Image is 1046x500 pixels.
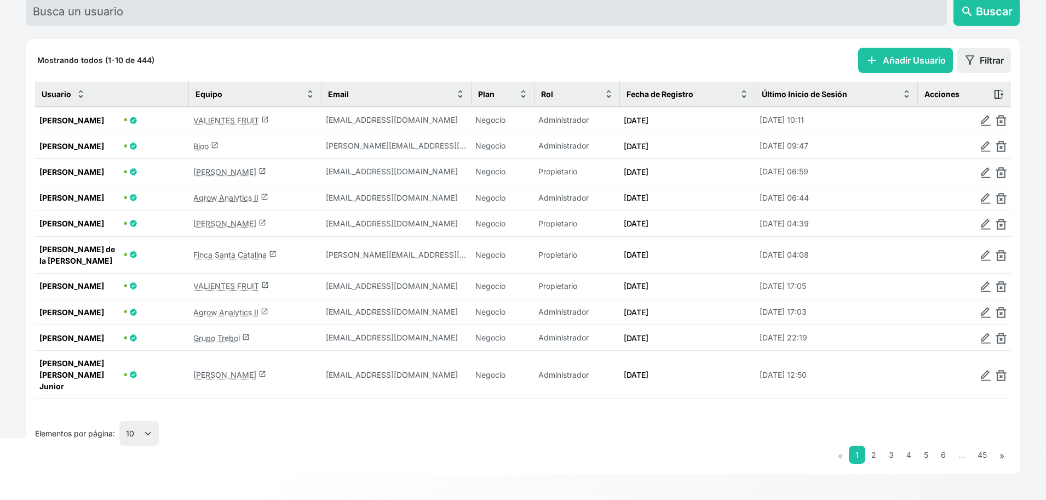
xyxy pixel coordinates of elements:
[996,333,1007,344] img: delete
[193,193,268,202] a: Agrow Analytics IIlaunch
[976,3,1013,20] span: Buscar
[328,88,349,100] span: Email
[534,325,619,351] td: Administrador
[129,334,137,342] span: Usuario Verificado
[980,250,991,261] img: edit
[762,88,847,100] span: Último Inicio de Sesión
[903,90,911,98] img: sort
[619,236,755,273] td: [DATE]
[193,333,250,343] a: Grupo Trebollaunch
[471,211,534,236] td: Negocio
[996,115,1007,126] img: delete
[124,170,127,174] span: 🟢
[258,370,266,378] span: launch
[996,141,1007,152] img: delete
[755,299,918,325] td: [DATE] 17:03
[996,250,1007,261] img: delete
[124,144,127,149] span: 🟢
[755,325,918,351] td: [DATE] 22:19
[755,273,918,299] td: [DATE] 17:05
[39,140,122,152] span: [PERSON_NAME]
[193,308,268,317] a: Agrow Analytics IIlaunch
[619,185,755,211] td: [DATE]
[321,273,472,299] td: administracion@valientesfruits.com
[980,219,991,230] img: edit
[740,90,748,98] img: sort
[541,88,553,100] span: Rol
[77,90,85,98] img: sort
[849,446,865,464] a: 1
[980,141,991,152] img: edit
[124,284,127,288] span: 🟢
[519,90,527,98] img: sort
[321,351,472,399] td: jramaraljr@uol.com.br
[321,185,472,211] td: inbal@gmail.com
[242,333,250,341] span: launch
[321,299,472,325] td: antoniogomez.aed@gmail.com
[124,310,127,314] span: 🟢
[534,185,619,211] td: Administrador
[39,166,122,178] span: [PERSON_NAME]
[471,325,534,351] td: Negocio
[124,253,127,257] span: 🟢
[37,55,154,66] p: Mostrando todos (1-10 de 444)
[129,282,137,290] span: Usuario Verificado
[196,88,222,100] span: Equipo
[934,446,952,464] a: 6
[193,250,277,259] a: Finca Santa Catalinalaunch
[193,116,269,125] a: VALIENTES FRUITlaunch
[996,281,1007,292] img: delete
[129,168,137,176] span: Usuario Verificado
[619,133,755,159] td: [DATE]
[917,446,935,464] a: 5
[993,446,1011,465] a: Next
[471,133,534,159] td: Negocio
[321,325,472,351] td: riego@grupotrebol.pe
[124,221,127,226] span: 🟢
[124,373,127,377] span: 🟢
[211,141,219,149] span: launch
[996,307,1007,318] img: delete
[39,332,122,344] span: [PERSON_NAME]
[193,141,219,151] a: Bioolaunch
[619,159,755,185] td: [DATE]
[193,281,269,291] a: VALIENTES FRUITlaunch
[619,273,755,299] td: [DATE]
[993,89,1004,100] img: action
[321,107,472,133] td: garrimar@telefonica.net
[971,446,993,464] a: 45
[129,371,137,379] span: Usuario Verificado
[471,159,534,185] td: Negocio
[619,211,755,236] td: [DATE]
[39,306,122,318] span: [PERSON_NAME]
[39,218,122,229] span: [PERSON_NAME]
[961,5,974,18] span: search
[471,273,534,299] td: Negocio
[534,211,619,236] td: Propietario
[39,115,122,126] span: [PERSON_NAME]
[261,193,268,201] span: launch
[957,48,1011,73] button: Filtrar
[306,90,314,98] img: sort
[964,55,975,66] img: filter
[980,115,991,126] img: edit
[996,167,1007,178] img: delete
[619,299,755,325] td: [DATE]
[865,446,883,464] a: 2
[534,299,619,325] td: Administrador
[456,90,464,98] img: sort
[129,251,137,259] span: Usuario Verificado
[129,116,137,124] span: Usuario Verificado
[755,351,918,399] td: [DATE] 12:50
[980,370,991,381] img: edit
[619,351,755,399] td: [DATE]
[619,107,755,133] td: [DATE]
[755,133,918,159] td: [DATE] 09:47
[261,308,268,315] span: launch
[980,193,991,204] img: edit
[924,88,959,100] span: Acciones
[755,159,918,185] td: [DATE] 06:59
[261,116,269,123] span: launch
[882,446,900,464] a: 3
[193,167,266,177] a: [PERSON_NAME]launch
